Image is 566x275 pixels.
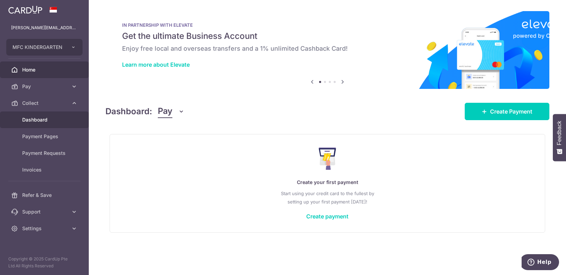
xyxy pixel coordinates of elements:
[22,150,68,157] span: Payment Requests
[22,225,68,232] span: Settings
[158,105,185,118] button: Pay
[22,100,68,107] span: Collect
[124,178,531,186] p: Create your first payment
[553,114,566,161] button: Feedback - Show survey
[522,254,559,272] iframe: Opens a widget where you can find more information
[12,44,64,51] span: MFC KINDERGARTEN
[6,39,83,56] button: MFC KINDERGARTEN
[105,11,549,89] img: Renovation banner
[22,133,68,140] span: Payment Pages
[124,189,531,206] p: Start using your credit card to the fullest by setting up your first payment [DATE]!
[556,121,563,145] span: Feedback
[22,166,68,173] span: Invoices
[122,22,533,28] p: IN PARTNERSHIP WITH ELEVATE
[22,116,68,123] span: Dashboard
[22,192,68,199] span: Refer & Save
[490,107,532,116] span: Create Payment
[158,105,172,118] span: Pay
[22,83,68,90] span: Pay
[11,24,78,31] p: [PERSON_NAME][EMAIL_ADDRESS][DOMAIN_NAME]
[319,148,336,170] img: Make Payment
[122,44,533,53] h6: Enjoy free local and overseas transfers and a 1% unlimited Cashback Card!
[105,105,152,118] h4: Dashboard:
[122,31,533,42] h5: Get the ultimate Business Account
[22,66,68,73] span: Home
[22,208,68,215] span: Support
[465,103,549,120] a: Create Payment
[306,213,349,220] a: Create payment
[122,61,190,68] a: Learn more about Elevate
[8,6,42,14] img: CardUp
